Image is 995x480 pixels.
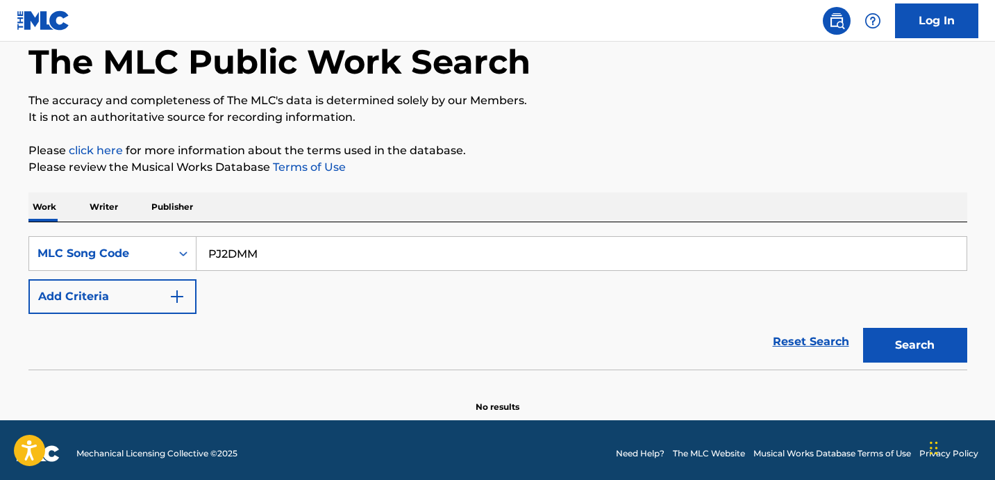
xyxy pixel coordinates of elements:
[28,236,967,370] form: Search Form
[28,109,967,126] p: It is not an authoritative source for recording information.
[864,13,881,29] img: help
[28,192,60,222] p: Work
[476,384,519,413] p: No results
[859,7,887,35] div: Help
[169,288,185,305] img: 9d2ae6d4665cec9f34b9.svg
[616,447,664,460] a: Need Help?
[17,10,70,31] img: MLC Logo
[28,92,967,109] p: The accuracy and completeness of The MLC's data is determined solely by our Members.
[828,13,845,29] img: search
[28,142,967,159] p: Please for more information about the terms used in the database.
[895,3,978,38] a: Log In
[37,245,162,262] div: MLC Song Code
[69,144,123,157] a: click here
[28,41,530,83] h1: The MLC Public Work Search
[270,160,346,174] a: Terms of Use
[823,7,851,35] a: Public Search
[147,192,197,222] p: Publisher
[28,279,197,314] button: Add Criteria
[673,447,745,460] a: The MLC Website
[85,192,122,222] p: Writer
[28,159,967,176] p: Please review the Musical Works Database
[766,326,856,357] a: Reset Search
[863,328,967,363] button: Search
[930,427,938,469] div: Drag
[753,447,911,460] a: Musical Works Database Terms of Use
[76,447,237,460] span: Mechanical Licensing Collective © 2025
[926,413,995,480] iframe: Chat Widget
[919,447,978,460] a: Privacy Policy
